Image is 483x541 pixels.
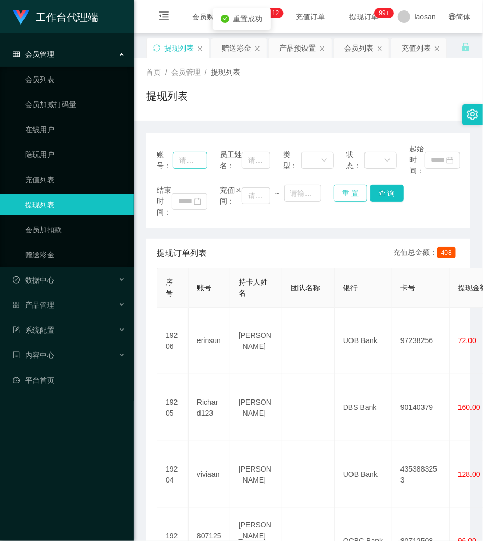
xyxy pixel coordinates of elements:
span: 408 [437,247,456,258]
i: 图标: menu-fold [146,1,182,34]
div: 产品预设置 [279,38,316,58]
td: [PERSON_NAME] [230,441,282,508]
span: 员工姓名： [220,149,242,171]
a: 陪玩用户 [25,144,125,165]
td: UOB Bank [335,441,392,508]
i: 图标: global [449,13,456,20]
i: 图标: form [13,326,20,334]
span: / [205,68,207,76]
i: 图标: close [254,45,261,52]
span: 会员管理 [171,68,201,76]
span: 160.00 [458,403,480,411]
span: ~ [270,188,284,199]
span: 提现列表 [211,68,240,76]
span: 充值区间： [220,185,242,207]
span: 系统配置 [13,326,54,334]
input: 请输入最大值为 [284,185,321,202]
span: 序号 [166,278,173,297]
span: 卡号 [400,284,415,292]
i: 图标: setting [467,109,478,120]
a: 充值列表 [25,169,125,190]
span: 会员管理 [13,50,54,58]
span: 提现订单 [345,13,384,20]
td: UOB Bank [335,308,392,374]
input: 请输入 [173,152,207,169]
i: 图标: close [434,45,440,52]
i: 图标: close [197,45,203,52]
a: 提现列表 [25,194,125,215]
span: 起始时间： [409,144,425,177]
div: 充值总金额： [393,247,460,260]
span: 充值订单 [290,13,330,20]
td: 19204 [157,441,189,508]
sup: 1026 [375,8,394,18]
span: 账号： [157,149,173,171]
td: [PERSON_NAME] [230,308,282,374]
i: 图标: table [13,51,20,58]
i: 图标: check-circle-o [13,276,20,284]
td: 97238256 [392,308,450,374]
td: [PERSON_NAME] [230,374,282,441]
sup: 12 [268,8,283,18]
span: 结束时间： [157,185,172,218]
i: 图标: close [376,45,383,52]
span: 在线人数 [236,13,276,20]
td: 4353883253 [392,441,450,508]
i: 图标: down [321,157,327,164]
div: 会员列表 [344,38,373,58]
span: 内容中心 [13,351,54,359]
span: 重置成功 [233,15,263,23]
i: 图标: down [384,157,391,164]
span: / [165,68,167,76]
i: 图标: profile [13,351,20,359]
span: 数据中心 [13,276,54,284]
i: 图标: calendar [194,198,201,205]
td: Richard123 [189,374,230,441]
span: 账号 [197,284,211,292]
td: viviaan [189,441,230,508]
span: 72.00 [458,336,476,345]
a: 会员加扣款 [25,219,125,240]
span: 团队名称 [291,284,320,292]
img: logo.9652507e.png [13,10,29,25]
span: 首页 [146,68,161,76]
button: 查 询 [370,185,404,202]
span: 状态： [346,149,364,171]
i: 图标: sync [153,44,160,52]
td: DBS Bank [335,374,392,441]
input: 请输入最小值为 [242,187,270,204]
td: erinsun [189,308,230,374]
i: icon: check-circle [221,15,229,23]
td: 19205 [157,374,189,441]
h1: 工作台代理端 [36,1,98,34]
p: 2 [276,8,279,18]
i: 图标: calendar [446,157,454,164]
input: 请输入 [242,152,270,169]
p: 1 [272,8,276,18]
a: 会员加减打码量 [25,94,125,115]
i: 图标: close [319,45,325,52]
span: 提现订单列表 [157,247,207,260]
a: 工作台代理端 [13,13,98,21]
a: 在线用户 [25,119,125,140]
i: 图标: appstore-o [13,301,20,309]
td: 19206 [157,308,189,374]
a: 会员列表 [25,69,125,90]
a: 赠送彩金 [25,244,125,265]
a: 图标: dashboard平台首页 [13,370,125,391]
div: 提现列表 [164,38,194,58]
h1: 提现列表 [146,88,188,104]
span: 持卡人姓名 [239,278,268,297]
div: 赠送彩金 [222,38,251,58]
span: 128.00 [458,470,480,478]
span: 银行 [343,284,358,292]
span: 产品管理 [13,301,54,309]
span: 类型： [283,149,301,171]
button: 重 置 [334,185,367,202]
i: 图标: unlock [461,42,470,52]
div: 充值列表 [402,38,431,58]
td: 90140379 [392,374,450,441]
